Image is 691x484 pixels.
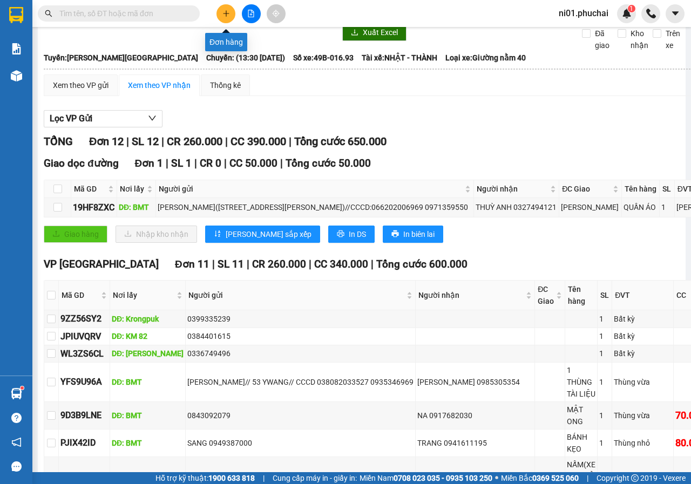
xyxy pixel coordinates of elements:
span: | [263,472,265,484]
div: DMVABKWC [60,469,108,483]
div: TRANG 0941611195 [417,437,533,449]
div: Thùng xốp [614,471,672,482]
div: DĐ: BMT [112,471,184,482]
span: | [194,157,197,169]
span: | [587,472,588,484]
div: DĐ: [PERSON_NAME] [112,347,184,359]
div: 19HF8ZXC [73,201,115,214]
button: Lọc VP Gửi [44,110,162,127]
div: Xem theo VP gửi [53,79,109,91]
span: printer [337,230,344,238]
span: | [224,157,227,169]
span: download [351,29,358,37]
div: Xem theo VP nhận [128,79,191,91]
span: | [371,258,374,270]
div: RAU SẠCH NHÀ CAM 0965825632 [417,471,533,482]
div: 1 [599,347,610,359]
b: Tuyến: [PERSON_NAME][GEOGRAPHIC_DATA] [44,53,198,62]
img: icon-new-feature [622,9,632,18]
span: | [309,258,311,270]
span: plus [222,10,230,17]
div: THUỲ ANH 0327494121 [476,201,558,213]
span: | [225,135,228,148]
sup: 1 [628,5,635,12]
div: DĐ: Krongpuk [112,313,184,325]
td: 9D3B9LNE [59,402,110,430]
td: WL3ZS6CL [59,345,110,363]
div: JPIUVQRV [60,330,108,343]
div: SANG 0949387000 [187,437,414,449]
div: 0399335239 [187,313,414,325]
th: SL [660,180,674,198]
span: aim [272,10,280,17]
span: question-circle [11,413,22,423]
span: search [45,10,52,17]
span: | [289,135,292,148]
span: Người nhận [418,289,524,301]
img: solution-icon [11,43,22,54]
span: notification [11,437,22,447]
span: Người nhận [477,183,548,195]
span: ⚪️ [495,476,498,480]
span: Số xe: 49B-016.93 [293,52,354,64]
button: downloadNhập kho nhận [116,226,197,243]
span: Kho nhận [626,28,653,51]
div: QUẦN ÁO [624,201,658,213]
th: ĐVT [612,281,674,310]
div: [PERSON_NAME]([GEOGRAPHIC_DATA]) 0886664348 [187,471,414,482]
span: Cung cấp máy in - giấy in: [273,472,357,484]
div: 0384401615 [187,330,414,342]
strong: 0708 023 035 - 0935 103 250 [394,474,492,482]
span: TỔNG [44,135,73,148]
img: warehouse-icon [11,70,22,81]
span: Hỗ trợ kỹ thuật: [155,472,255,484]
span: Mã GD [74,183,106,195]
span: Đã giao [591,28,614,51]
span: [PERSON_NAME] sắp xếp [226,228,311,240]
span: Tổng cước 650.000 [294,135,387,148]
span: Nơi lấy [120,183,145,195]
div: PJIX42ID [60,436,108,449]
div: DĐ: BMT [112,376,184,388]
span: Tài xế: NHẬT - THÀNH [362,52,437,64]
input: Tìm tên, số ĐT hoặc mã đơn [59,8,187,19]
div: Thùng vừa [614,410,672,421]
span: ni01.phuchai [550,6,617,20]
span: SL 12 [132,135,159,148]
span: VP [GEOGRAPHIC_DATA] [44,258,159,270]
span: ĐC Giao [538,283,554,307]
div: Thùng vừa [614,376,672,388]
span: Trên xe [661,28,685,51]
span: | [166,157,168,169]
span: CR 260.000 [167,135,222,148]
td: JPIUVQRV [59,328,110,345]
span: | [161,135,164,148]
div: [PERSON_NAME]([STREET_ADDRESS][PERSON_NAME])//CCCD:066202006969 0971359550 [158,201,472,213]
div: 9ZZ56SY2 [60,312,108,325]
span: CC 390.000 [231,135,286,148]
div: DĐ: BMT [119,201,154,213]
div: Bất kỳ [614,347,672,359]
div: 1 [661,201,672,213]
div: 0843092079 [187,410,414,421]
span: copyright [631,474,639,482]
div: [PERSON_NAME] [561,201,619,213]
div: BÁNH KẸO [567,431,595,455]
div: 1 [599,410,610,421]
span: Giao dọc đường [44,157,119,169]
span: Lọc VP Gửi [50,112,92,125]
span: Chuyến: (13:30 [DATE]) [206,52,285,64]
span: Đơn 11 [175,258,209,270]
div: 1 [599,313,610,325]
div: Bất kỳ [614,330,672,342]
span: caret-down [670,9,680,18]
button: printerIn DS [328,226,375,243]
span: 1 [629,5,633,12]
span: | [212,258,215,270]
span: ĐC Giao [562,183,610,195]
span: Đơn 12 [89,135,124,148]
span: CR 0 [200,157,221,169]
div: Bất kỳ [614,313,672,325]
td: PJIX42ID [59,430,110,457]
span: In DS [349,228,366,240]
